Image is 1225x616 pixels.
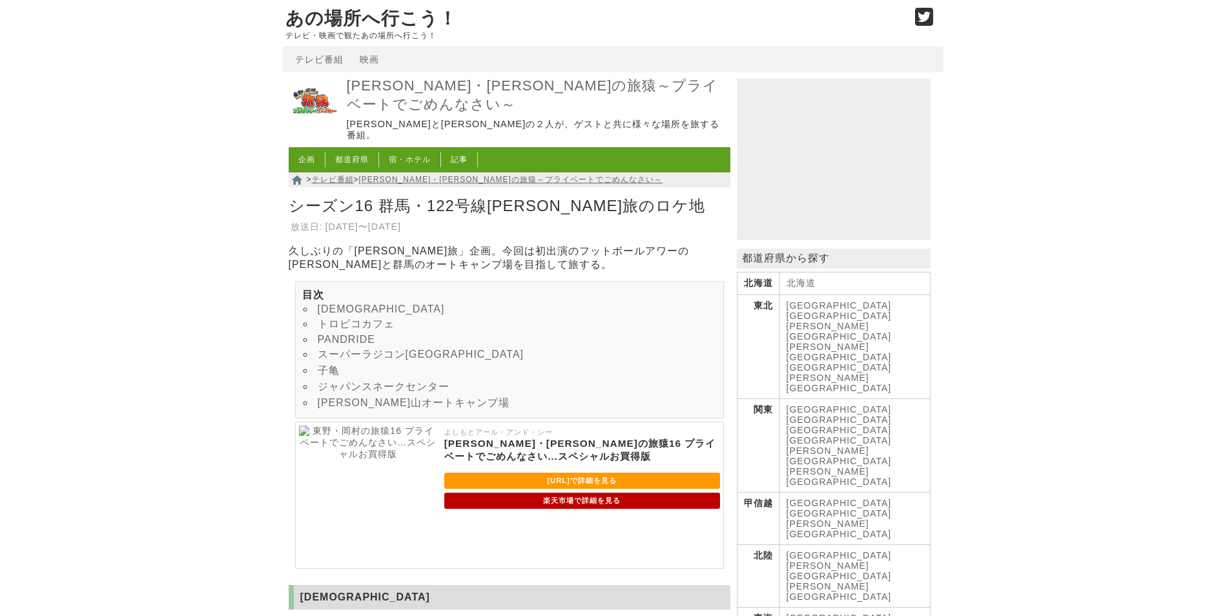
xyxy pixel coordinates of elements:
a: [GEOGRAPHIC_DATA] [787,498,892,508]
a: 都道府県 [335,155,369,164]
td: [DATE]〜[DATE] [325,220,402,234]
a: [PERSON_NAME] [787,466,869,477]
iframe: Advertisement [737,79,931,240]
a: [GEOGRAPHIC_DATA] [787,415,892,425]
img: 東野・岡村の旅猿16 プライベートでごめんなさい…スペシャルお買得版 [299,426,438,460]
a: テレビ番組 [295,54,344,65]
th: 関東 [737,399,779,493]
a: トロピコカフェ [318,318,395,329]
a: あの場所へ行こう！ [285,8,457,28]
a: [PERSON_NAME][GEOGRAPHIC_DATA] [787,321,892,342]
p: [PERSON_NAME]・[PERSON_NAME]の旅猿16 プライベートでごめんなさい…スペシャルお買得版 [444,437,720,463]
h2: [DEMOGRAPHIC_DATA] [289,585,730,610]
a: 東野・岡村の旅猿～プライベートでごめんなさい～ [289,118,340,129]
p: テレビ・映画で観たあの場所へ行こう！ [285,31,901,40]
a: 東野・岡村の旅猿16 プライベートでごめんなさい…スペシャルお買得版 [299,449,438,459]
a: [PERSON_NAME]山オートキャンプ場 [318,397,510,408]
a: スーパーラジコン[GEOGRAPHIC_DATA] [318,349,524,360]
a: [PERSON_NAME][GEOGRAPHIC_DATA] [787,373,892,393]
th: 東北 [737,295,779,399]
a: 北海道 [787,278,816,288]
a: [GEOGRAPHIC_DATA] [787,508,892,518]
a: 楽天市場で詳細を見る [444,493,720,509]
th: 甲信越 [737,493,779,545]
th: 北陸 [737,545,779,608]
a: [GEOGRAPHIC_DATA] [787,435,892,446]
a: 記事 [451,155,468,164]
h1: シーズン16 群馬・122号線[PERSON_NAME]旅のロケ地 [289,192,730,219]
a: [GEOGRAPHIC_DATA] [787,362,892,373]
nav: > > [289,172,730,187]
p: よしもとアール・アンド・シー [444,426,720,437]
a: [GEOGRAPHIC_DATA] [787,404,892,415]
a: [PERSON_NAME][GEOGRAPHIC_DATA] [787,560,892,581]
img: 東野・岡村の旅猿～プライベートでごめんなさい～ [289,76,340,127]
a: [DEMOGRAPHIC_DATA] [318,303,445,314]
a: 企画 [298,155,315,164]
a: [PERSON_NAME][GEOGRAPHIC_DATA] [787,581,892,602]
a: PANDRIDE [318,334,376,345]
a: Twitter (@go_thesights) [915,15,934,26]
a: [GEOGRAPHIC_DATA] [787,477,892,487]
a: テレビ番組 [312,175,354,184]
a: [GEOGRAPHIC_DATA] [787,300,892,311]
a: [PERSON_NAME][GEOGRAPHIC_DATA] [787,518,892,539]
a: 宿・ホテル [389,155,431,164]
a: ジャパンスネークセンター [318,381,449,392]
th: 北海道 [737,272,779,295]
a: [PERSON_NAME]・[PERSON_NAME]の旅猿～プライベートでごめんなさい～ [347,77,727,114]
a: [PERSON_NAME]・[PERSON_NAME]の旅猿～プライベートでごめんなさい～ [359,175,663,184]
a: 映画 [360,54,379,65]
a: [PERSON_NAME][GEOGRAPHIC_DATA] [787,446,892,466]
p: 都道府県から探す [737,249,931,269]
a: 子亀 [318,365,340,376]
a: [GEOGRAPHIC_DATA] [787,550,892,560]
p: [PERSON_NAME]と[PERSON_NAME]の２人が、ゲストと共に様々な場所を旅する番組。 [347,119,727,141]
th: 放送日: [290,220,324,234]
a: [PERSON_NAME][GEOGRAPHIC_DATA] [787,342,892,362]
p: 久しぶりの「[PERSON_NAME]旅」企画。今回は初出演のフットボールアワーの[PERSON_NAME]と群馬のオートキャンプ場を目指して旅する。 [289,245,730,272]
a: [GEOGRAPHIC_DATA] [787,425,892,435]
a: [URL]で詳細を見る [444,473,720,489]
a: [GEOGRAPHIC_DATA] [787,311,892,321]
